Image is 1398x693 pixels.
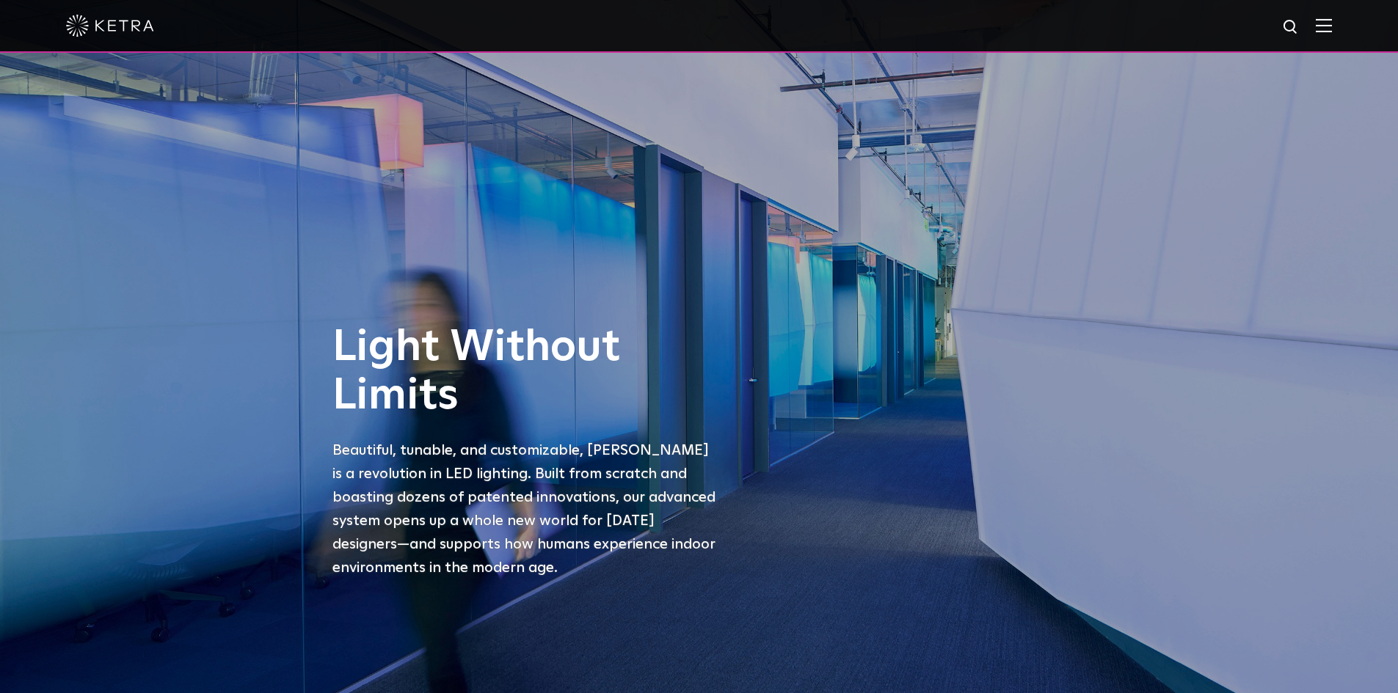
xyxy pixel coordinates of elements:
h1: Light Without Limits [332,323,721,420]
img: Hamburger%20Nav.svg [1316,18,1332,32]
p: Beautiful, tunable, and customizable, [PERSON_NAME] is a revolution in LED lighting. Built from s... [332,439,721,579]
img: search icon [1282,18,1300,37]
img: ketra-logo-2019-white [66,15,154,37]
span: —and supports how humans experience indoor environments in the modern age. [332,537,716,575]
